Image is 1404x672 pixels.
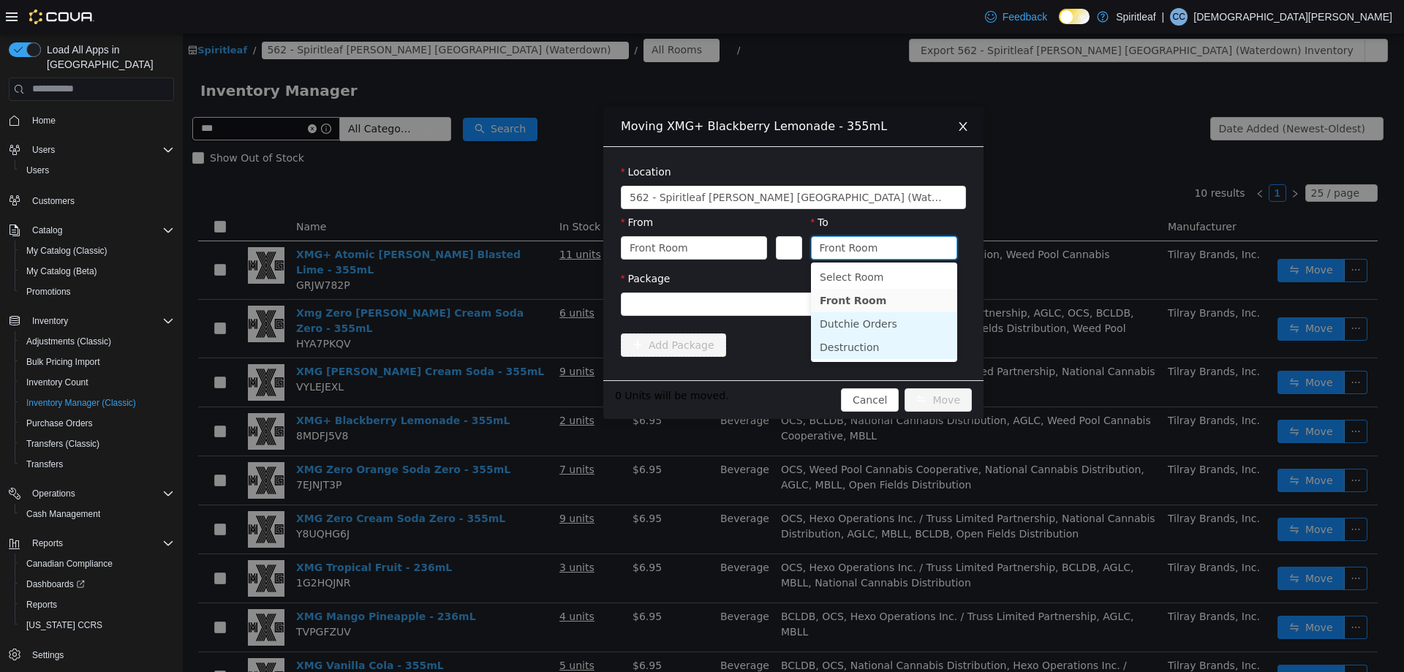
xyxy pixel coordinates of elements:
label: Package [438,239,487,251]
i: icon: down [766,159,774,170]
a: Settings [26,646,69,664]
a: Dashboards [20,575,91,593]
li: Select Room [628,232,774,255]
span: Operations [32,488,75,499]
button: Reports [3,533,180,554]
span: My Catalog (Classic) [20,242,174,260]
span: 0 Units will be moved. [432,355,546,370]
label: From [438,183,470,195]
a: Promotions [20,283,77,301]
button: Adjustments (Classic) [15,331,180,352]
span: Customers [26,191,174,209]
span: Users [26,141,174,159]
a: Dashboards [15,574,180,594]
span: Bulk Pricing Import [26,356,100,368]
div: Front Room [637,203,695,225]
span: Canadian Compliance [26,558,113,570]
button: My Catalog (Beta) [15,261,180,282]
a: Inventory Manager (Classic) [20,394,142,412]
span: Catalog [32,224,62,236]
button: Purchase Orders [15,413,180,434]
span: Load All Apps in [GEOGRAPHIC_DATA] [41,42,174,72]
button: Customers [3,189,180,211]
div: Christian C [1170,8,1188,26]
a: My Catalog (Beta) [20,263,103,280]
button: My Catalog (Classic) [15,241,180,261]
p: [DEMOGRAPHIC_DATA][PERSON_NAME] [1193,8,1392,26]
input: Dark Mode [1059,9,1090,24]
span: Reports [26,535,174,552]
a: [US_STATE] CCRS [20,616,108,634]
button: [US_STATE] CCRS [15,615,180,635]
button: Users [3,140,180,160]
button: Inventory [3,311,180,331]
span: My Catalog (Classic) [26,245,107,257]
span: My Catalog (Beta) [20,263,174,280]
i: icon: close [774,87,786,99]
span: Reports [20,596,174,614]
button: Inventory Manager (Classic) [15,393,180,413]
button: Canadian Compliance [15,554,180,574]
a: Home [26,112,61,129]
li: Dutchie Orders [628,279,774,302]
span: Inventory Manager (Classic) [26,397,136,409]
span: Home [26,111,174,129]
p: | [1162,8,1165,26]
a: Transfers [20,456,69,473]
span: Cash Management [26,508,100,520]
img: Cova [29,10,94,24]
button: icon: swapMove [722,355,789,378]
a: Transfers (Classic) [20,435,105,453]
label: To [628,183,646,195]
span: Washington CCRS [20,616,174,634]
button: Catalog [3,220,180,241]
button: Users [15,160,180,181]
button: Reports [26,535,69,552]
span: Transfers (Classic) [20,435,174,453]
span: My Catalog (Beta) [26,265,97,277]
button: Bulk Pricing Import [15,352,180,372]
a: My Catalog (Classic) [20,242,113,260]
div: Front Room [447,203,505,225]
button: Close [760,73,801,114]
a: Customers [26,192,80,210]
button: Cancel [658,355,716,378]
span: Transfers (Classic) [26,438,99,450]
label: Location [438,132,488,144]
span: Dashboards [26,578,85,590]
button: Inventory Count [15,372,180,393]
span: Inventory Count [20,374,174,391]
button: Promotions [15,282,180,302]
button: icon: plusAdd Package [438,300,543,323]
span: Transfers [20,456,174,473]
span: Inventory [26,312,174,330]
span: Promotions [20,283,174,301]
span: Transfers [26,458,63,470]
span: Users [32,144,55,156]
span: Settings [32,649,64,661]
span: Adjustments (Classic) [26,336,111,347]
li: Destruction [628,302,774,325]
button: Catalog [26,222,68,239]
span: CC [1173,8,1185,26]
span: Home [32,115,56,127]
button: Settings [3,644,180,665]
button: Reports [15,594,180,615]
span: Catalog [26,222,174,239]
span: Purchase Orders [26,418,93,429]
div: Moving XMG+ Blackberry Lemonade - 355mL [438,85,783,101]
span: Operations [26,485,174,502]
button: Inventory [26,312,74,330]
span: Cash Management [20,505,174,523]
a: Feedback [979,2,1053,31]
button: Operations [3,483,180,504]
span: Adjustments (Classic) [20,333,174,350]
span: [US_STATE] CCRS [26,619,102,631]
button: Transfers (Classic) [15,434,180,454]
a: Cash Management [20,505,106,523]
span: Settings [26,646,174,664]
li: Front Room [628,255,774,279]
a: Bulk Pricing Import [20,353,106,371]
a: Inventory Count [20,374,94,391]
